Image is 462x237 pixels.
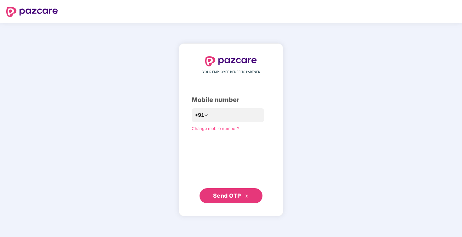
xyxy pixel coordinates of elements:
[6,7,58,17] img: logo
[192,126,239,131] a: Change mobile number?
[200,188,262,203] button: Send OTPdouble-right
[195,111,204,119] span: +91
[204,113,208,117] span: down
[205,56,257,66] img: logo
[245,194,249,198] span: double-right
[192,95,270,105] div: Mobile number
[202,70,260,75] span: YOUR EMPLOYEE BENEFITS PARTNER
[213,192,241,199] span: Send OTP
